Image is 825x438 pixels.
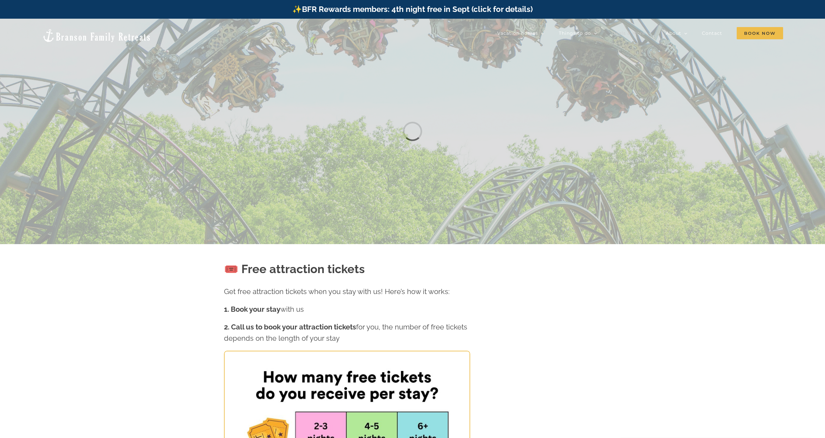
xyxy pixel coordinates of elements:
[292,5,533,14] a: ✨BFR Rewards members: 4th night free in Sept (click for details)
[497,27,783,40] nav: Main Menu
[666,31,681,35] span: About
[224,304,470,315] p: with us
[224,323,356,331] strong: 2. Call us to book your attraction tickets
[497,31,538,35] span: Vacation homes
[224,262,365,276] strong: 🎟️ Free attraction tickets
[497,27,544,40] a: Vacation homes
[224,305,280,313] strong: 1. Book your stay
[224,321,470,344] p: for you, the number of free tickets depends on the length of your stay
[559,31,591,35] span: Things to do
[612,27,651,40] a: Deals & More
[702,27,722,40] a: Contact
[737,27,783,39] span: Book Now
[666,27,687,40] a: About
[224,286,470,297] p: Get free attraction tickets when you stay with us! Here’s how it works:
[612,31,645,35] span: Deals & More
[559,27,597,40] a: Things to do
[42,28,151,43] img: Branson Family Retreats Logo
[737,27,783,40] a: Book Now
[702,31,722,35] span: Contact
